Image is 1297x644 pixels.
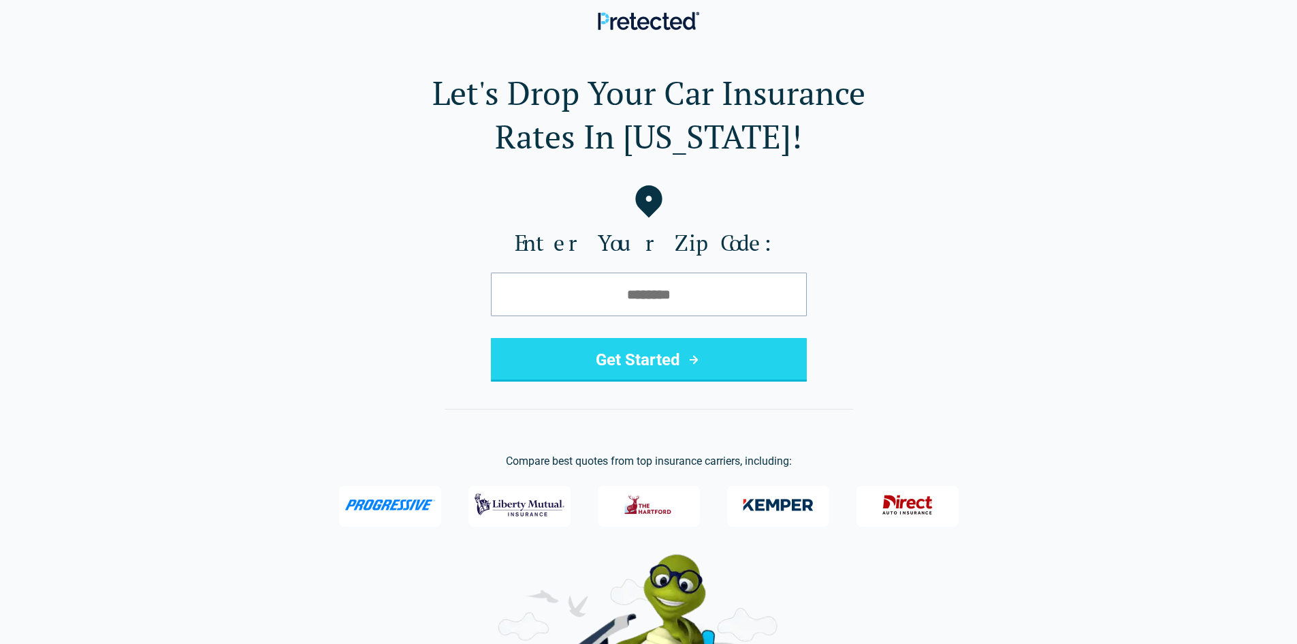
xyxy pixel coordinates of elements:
[22,71,1275,158] h1: Let's Drop Your Car Insurance Rates In [US_STATE]!
[345,500,436,510] img: Progressive
[598,12,699,30] img: Pretected
[733,487,823,523] img: Kemper
[22,453,1275,470] p: Compare best quotes from top insurance carriers, including:
[874,487,941,523] img: Direct General
[22,229,1275,256] label: Enter Your Zip Code:
[615,487,682,523] img: The Hartford
[491,338,807,382] button: Get Started
[475,487,564,523] img: Liberty Mutual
